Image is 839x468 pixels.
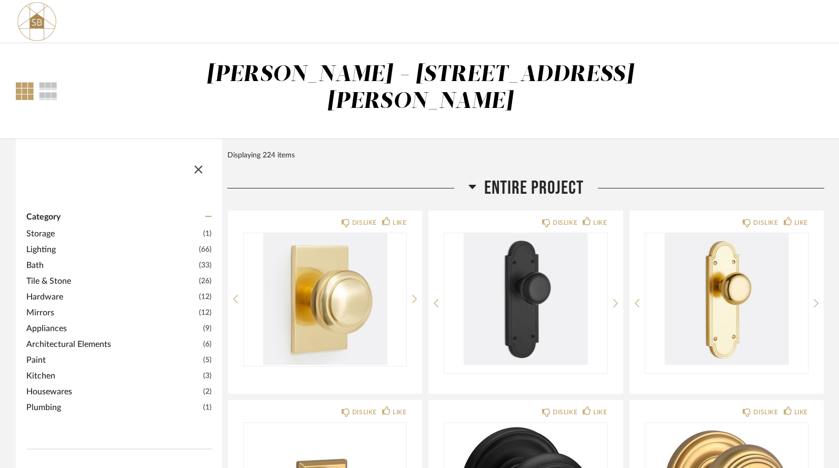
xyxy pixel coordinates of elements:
[26,212,61,222] span: Category
[203,323,212,334] span: (9)
[593,407,607,417] div: LIKE
[444,233,607,365] img: undefined
[26,291,196,303] span: Hardware
[203,354,212,366] span: (5)
[16,1,58,43] img: 02324877-c6fa-4261-b847-82fa1115e5a4.png
[393,217,406,228] div: LIKE
[352,407,377,417] div: DISLIKE
[645,233,808,365] div: 0
[393,407,406,417] div: LIKE
[444,233,607,365] div: 0
[26,354,201,366] span: Paint
[206,64,634,113] div: [PERSON_NAME] - [STREET_ADDRESS][PERSON_NAME]
[484,177,584,200] span: Entire Project
[199,244,212,255] span: (66)
[794,407,808,417] div: LIKE
[203,338,212,350] span: (6)
[26,338,201,351] span: Architectural Elements
[753,217,778,228] div: DISLIKE
[26,322,201,335] span: Appliances
[203,228,212,240] span: (1)
[26,275,196,287] span: Tile & Stone
[26,401,201,414] span: Plumbing
[26,385,201,398] span: Housewares
[352,217,377,228] div: DISLIKE
[553,217,577,228] div: DISLIKE
[203,386,212,397] span: (2)
[26,370,201,382] span: Kitchen
[26,306,196,319] span: Mirrors
[199,291,212,303] span: (12)
[227,150,819,161] div: Displaying 224 items
[203,402,212,413] span: (1)
[244,233,406,365] img: undefined
[645,233,808,365] img: undefined
[553,407,577,417] div: DISLIKE
[199,275,212,287] span: (26)
[26,259,196,272] span: Bath
[199,307,212,318] span: (12)
[199,260,212,271] span: (33)
[593,217,607,228] div: LIKE
[26,227,201,240] span: Storage
[26,243,196,256] span: Lighting
[188,157,209,178] button: Close
[794,217,808,228] div: LIKE
[203,370,212,382] span: (3)
[753,407,778,417] div: DISLIKE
